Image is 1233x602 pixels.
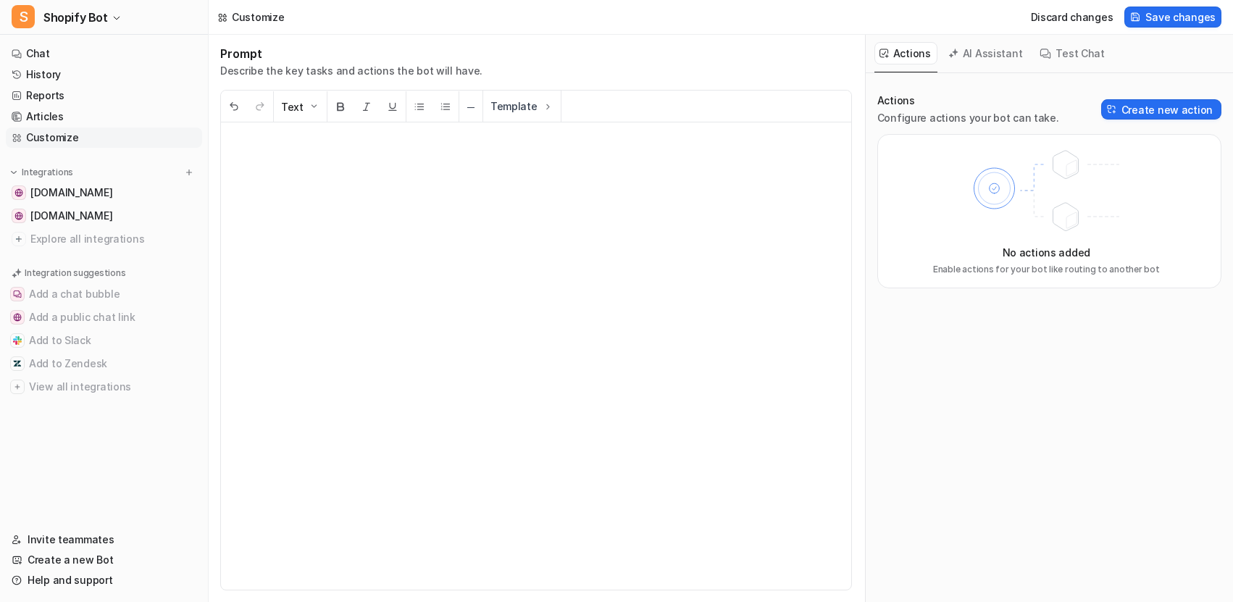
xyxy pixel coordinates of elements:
[25,267,125,280] p: Integration suggestions
[6,127,202,148] a: Customize
[30,185,112,200] span: [DOMAIN_NAME]
[6,570,202,590] a: Help and support
[6,306,202,329] button: Add a public chat linkAdd a public chat link
[483,91,561,122] button: Template
[6,530,202,550] a: Invite teammates
[13,290,22,298] img: Add a chat bubble
[1145,9,1216,25] span: Save changes
[943,42,1029,64] button: AI Assistant
[335,101,346,112] img: Bold
[874,42,937,64] button: Actions
[6,329,202,352] button: Add to SlackAdd to Slack
[6,106,202,127] a: Articles
[6,64,202,85] a: History
[22,167,73,178] p: Integrations
[9,167,19,177] img: expand menu
[13,313,22,322] img: Add a public chat link
[406,91,432,122] button: Unordered List
[361,101,372,112] img: Italic
[6,375,202,398] button: View all integrationsView all integrations
[6,183,202,203] a: www.shopify.com[DOMAIN_NAME]
[877,111,1059,125] p: Configure actions your bot can take.
[380,91,406,122] button: Underline
[184,167,194,177] img: menu_add.svg
[6,550,202,570] a: Create a new Bot
[13,359,22,368] img: Add to Zendesk
[14,212,23,220] img: shopify.okta.com
[1101,99,1221,120] button: Create new action
[1003,245,1091,260] p: No actions added
[387,101,398,112] img: Underline
[14,188,23,197] img: www.shopify.com
[1025,7,1119,28] button: Discard changes
[414,101,425,112] img: Unordered List
[220,46,482,61] h1: Prompt
[354,91,380,122] button: Italic
[254,101,266,112] img: Redo
[12,5,35,28] span: S
[933,263,1160,276] p: Enable actions for your bot like routing to another bot
[6,85,202,106] a: Reports
[221,91,247,122] button: Undo
[6,165,78,180] button: Integrations
[6,229,202,249] a: Explore all integrations
[43,7,108,28] span: Shopify Bot
[459,91,482,122] button: ─
[542,101,553,112] img: Template
[228,101,240,112] img: Undo
[30,209,112,223] span: [DOMAIN_NAME]
[6,206,202,226] a: shopify.okta.com[DOMAIN_NAME]
[6,283,202,306] button: Add a chat bubbleAdd a chat bubble
[1035,42,1111,64] button: Test Chat
[30,227,196,251] span: Explore all integrations
[440,101,451,112] img: Ordered List
[308,101,319,112] img: Dropdown Down Arrow
[220,64,482,78] p: Describe the key tasks and actions the bot will have.
[13,336,22,345] img: Add to Slack
[247,91,273,122] button: Redo
[13,382,22,391] img: View all integrations
[6,43,202,64] a: Chat
[274,91,327,122] button: Text
[432,91,459,122] button: Ordered List
[877,93,1059,108] p: Actions
[1107,104,1117,114] img: Create action
[6,352,202,375] button: Add to ZendeskAdd to Zendesk
[1124,7,1221,28] button: Save changes
[232,9,284,25] div: Customize
[12,232,26,246] img: explore all integrations
[327,91,354,122] button: Bold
